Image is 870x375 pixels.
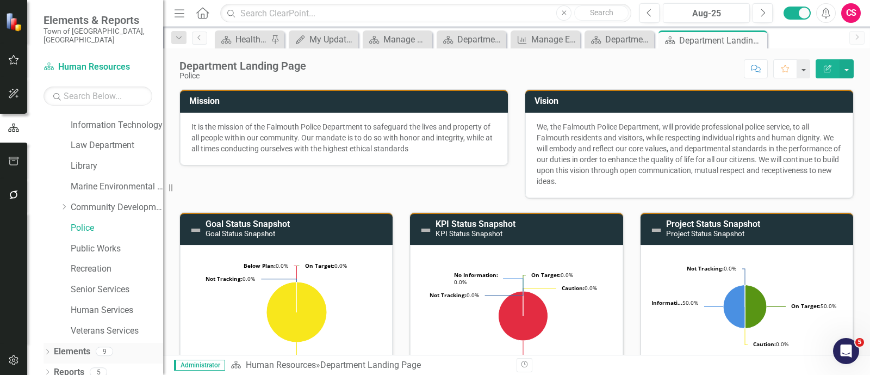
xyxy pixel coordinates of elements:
[43,61,152,73] a: Human Resources
[309,33,356,46] div: My Updates
[454,271,498,286] text: 0.0%
[454,271,498,279] tspan: No Information:
[650,224,663,237] img: Not Defined
[605,33,651,46] div: Department Landing Page
[179,72,306,80] div: Police
[537,121,842,187] p: We, the Falmouth Police Department, will provide professional police service, to all Falmouth res...
[439,33,504,46] a: Department Landing Page
[71,304,163,317] a: Human Services
[562,284,585,292] tspan: Caution:
[217,33,268,46] a: Health and Public Safety
[206,219,290,229] a: Goal Status Snapshot
[71,263,163,275] a: Recreation
[244,262,288,269] text: 0.0%
[191,121,496,154] p: It is the mission of the Falmouth Police Department to safeguard the lives and property of all pe...
[71,284,163,296] a: Senior Services
[305,354,328,362] tspan: Caution:
[745,285,767,328] path: On Target, 1.
[71,222,163,235] a: Police
[206,275,243,282] tspan: Not Tracking:
[791,302,821,310] tspan: On Target:
[587,33,651,46] a: Department Landing Page
[383,33,430,46] div: Manage Scorecards
[174,360,225,371] span: Administrator
[531,271,573,279] text: 0.0%
[179,60,306,72] div: Department Landing Page
[667,7,746,20] div: Aug-25
[531,353,563,360] tspan: Below Plan:
[436,219,515,229] a: KPI Status Snapshot
[189,224,202,237] img: Not Defined
[535,96,848,106] h3: Vision
[291,33,356,46] a: My Updates
[574,5,629,21] button: Search
[365,33,430,46] a: Manage Scorecards
[305,262,347,269] text: 0.0%
[246,360,316,370] a: Human Resources
[562,284,597,292] text: 0.0%
[5,12,25,32] img: ClearPoint Strategy
[723,285,745,328] path: No Information, 1.
[43,14,152,27] span: Elements & Reports
[666,219,760,229] a: Project Status Snapshot
[531,353,582,360] text: 100.0%
[71,243,163,255] a: Public Works
[513,33,577,46] a: Manage Elements
[666,229,744,238] small: Project Status Snapshot
[590,8,613,17] span: Search
[457,33,504,46] div: Department Landing Page
[71,201,163,214] a: Community Development
[687,265,724,272] tspan: Not Tracking:
[642,299,698,306] text: 50.0%
[220,4,631,23] input: Search ClearPoint...
[841,3,861,23] button: CS
[305,354,347,362] text: 100.0%
[189,96,502,106] h3: Mission
[71,139,163,152] a: Law Department
[206,275,255,282] text: 0.0%
[663,3,750,23] button: Aug-25
[430,291,467,299] tspan: Not Tracking:
[687,265,736,272] text: 0.0%
[531,271,561,279] tspan: On Target:
[206,229,275,238] small: Goal Status Snapshot
[244,262,276,269] tspan: Below Plan:
[753,340,788,348] text: 0.0%
[679,34,765,47] div: Department Landing Page
[96,347,113,356] div: 9
[71,119,163,132] a: Information Technology
[266,282,327,342] path: Caution, 2.
[642,299,682,306] tspan: No Informati…
[71,325,163,337] a: Veterans Services
[753,340,776,348] tspan: Caution:
[235,33,268,46] div: Health and Public Safety
[71,160,163,173] a: Library
[320,360,421,370] div: Department Landing Page
[71,181,163,193] a: Marine Environmental Services
[531,33,577,46] div: Manage Elements
[231,359,508,372] div: »
[791,302,836,310] text: 50.0%
[419,224,432,237] img: Not Defined
[43,87,152,106] input: Search Below...
[305,262,334,269] tspan: On Target:
[499,291,548,341] path: Below Plan, 2.
[54,346,90,358] a: Elements
[833,338,859,364] iframe: Intercom live chat
[43,27,152,45] small: Town of [GEOGRAPHIC_DATA], [GEOGRAPHIC_DATA]
[430,291,479,299] text: 0.0%
[855,338,864,347] span: 5
[436,229,502,238] small: KPI Status Snapshot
